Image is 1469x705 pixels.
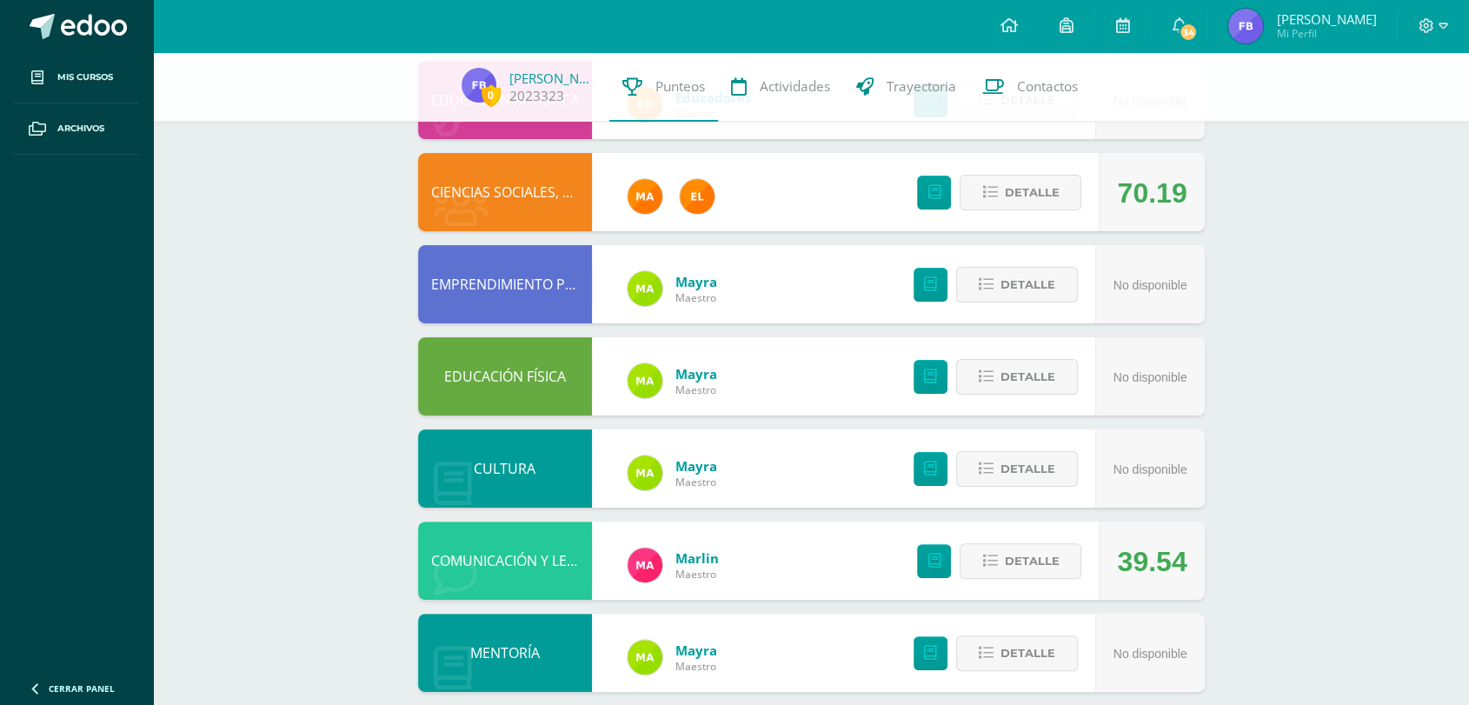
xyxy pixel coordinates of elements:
a: Mis cursos [14,52,139,103]
span: Archivos [57,122,104,136]
span: [PERSON_NAME] [1276,10,1376,28]
button: Detalle [956,267,1078,303]
a: Marlin [675,549,719,567]
button: Detalle [956,359,1078,395]
div: 39.54 [1117,522,1186,601]
span: Maestro [675,567,719,582]
div: COMUNICACIÓN Y LENGUAJE, IDIOMA EXTRANJERO [418,522,592,600]
a: 2023323 [509,87,564,105]
a: Trayectoria [843,52,969,122]
div: CULTURA [418,429,592,508]
img: 75b6448d1a55a94fef22c1dfd553517b.png [628,456,662,490]
span: Detalle [1004,545,1059,577]
img: 0a45ba730afd6823a75c84dc00aca05a.png [462,68,496,103]
span: Maestro [675,475,717,489]
span: No disponible [1113,647,1187,661]
a: Contactos [969,52,1091,122]
button: Detalle [960,543,1081,579]
span: Mi Perfil [1276,26,1376,41]
a: Actividades [718,52,843,122]
button: Detalle [960,175,1081,210]
span: Detalle [1000,637,1055,669]
span: Detalle [1000,453,1055,485]
img: 75b6448d1a55a94fef22c1dfd553517b.png [628,271,662,306]
img: 266030d5bbfb4fab9f05b9da2ad38396.png [628,179,662,214]
img: ca51be06ee6568e83a4be8f0f0221dfb.png [628,548,662,582]
button: Detalle [956,635,1078,671]
span: Maestro [675,290,717,305]
span: 0 [482,84,501,106]
span: Maestro [675,659,717,674]
div: CIENCIAS SOCIALES, FORMACIÓN CIUDADANA E INTERCULTURALIDAD [418,153,592,231]
a: Punteos [609,52,718,122]
span: No disponible [1113,462,1187,476]
a: Mayra [675,642,717,659]
a: [PERSON_NAME] [509,70,596,87]
img: 75b6448d1a55a94fef22c1dfd553517b.png [628,363,662,398]
span: Punteos [655,77,705,96]
span: Detalle [1004,176,1059,209]
span: No disponible [1113,370,1187,384]
span: Detalle [1000,361,1055,393]
div: 70.19 [1117,154,1186,232]
span: No disponible [1113,278,1187,292]
button: Detalle [956,451,1078,487]
span: 34 [1179,23,1198,42]
span: Mis cursos [57,70,113,84]
a: Archivos [14,103,139,155]
div: EMPRENDIMIENTO PARA LA PRODUCTIVIDAD [418,245,592,323]
span: Actividades [760,77,830,96]
a: Mayra [675,273,717,290]
img: 0a45ba730afd6823a75c84dc00aca05a.png [1228,9,1263,43]
span: Cerrar panel [49,682,115,695]
a: Mayra [675,365,717,382]
img: 75b6448d1a55a94fef22c1dfd553517b.png [628,640,662,675]
span: Contactos [1017,77,1078,96]
div: MENTORÍA [418,614,592,692]
span: Detalle [1000,269,1055,301]
div: EDUCACIÓN FÍSICA [418,337,592,416]
span: Trayectoria [887,77,956,96]
img: 31c982a1c1d67d3c4d1e96adbf671f86.png [680,179,715,214]
a: Mayra [675,457,717,475]
span: Maestro [675,382,717,397]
